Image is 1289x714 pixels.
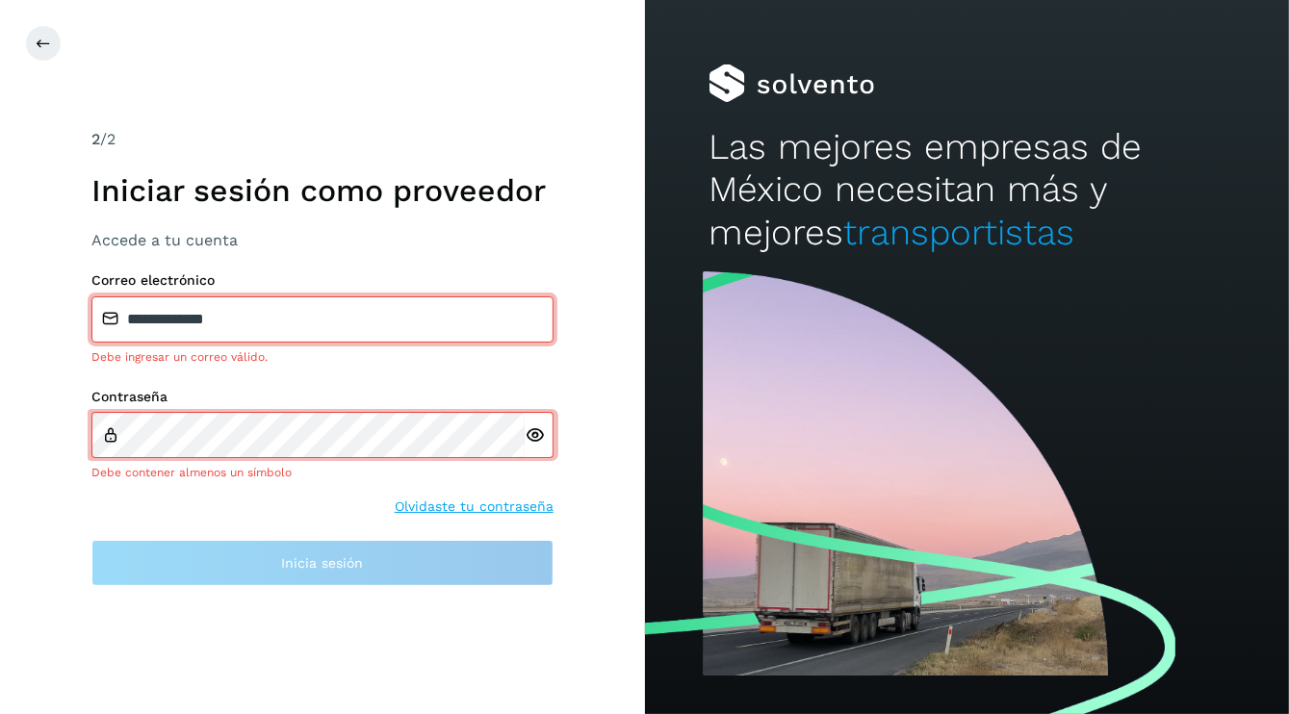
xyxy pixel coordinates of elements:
a: Olvidaste tu contraseña [395,497,554,517]
button: Inicia sesión [91,540,554,586]
h3: Accede a tu cuenta [91,231,554,249]
span: 2 [91,130,100,148]
span: transportistas [843,212,1074,253]
span: Inicia sesión [281,556,363,570]
div: /2 [91,128,554,151]
h1: Iniciar sesión como proveedor [91,172,554,209]
label: Correo electrónico [91,272,554,289]
h2: Las mejores empresas de México necesitan más y mejores [709,126,1225,254]
div: Debe ingresar un correo válido. [91,348,554,366]
label: Contraseña [91,389,554,405]
div: Debe contener almenos un símbolo [91,464,554,481]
